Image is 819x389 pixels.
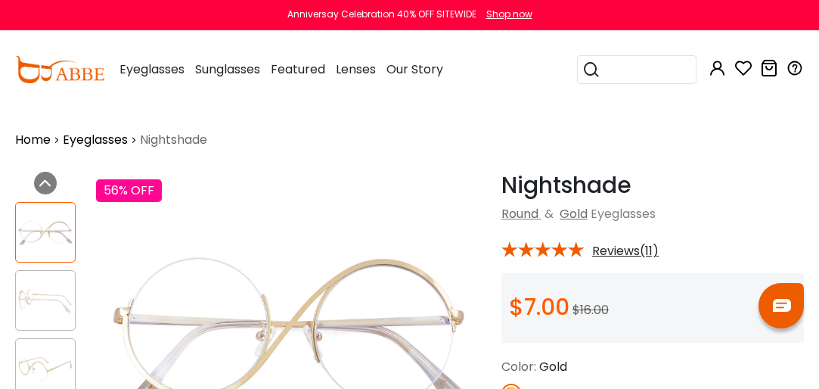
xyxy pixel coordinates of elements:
span: Reviews(11) [592,244,659,258]
span: Nightshade [140,131,207,149]
a: Home [15,131,51,149]
span: $16.00 [572,301,609,319]
a: Shop now [479,8,532,20]
img: Nightshade Gold Metal Eyeglasses , SpringHinges , NosePads Frames from ABBE Glasses [16,218,75,247]
div: Shop now [486,8,532,21]
img: Nightshade Gold Metal Eyeglasses , SpringHinges , NosePads Frames from ABBE Glasses [16,354,75,384]
a: Gold [560,205,588,223]
h1: Nightshade [501,172,804,199]
img: chat [773,299,791,312]
a: Round [501,205,538,223]
div: Anniversay Celebration 40% OFF SITEWIDE [287,8,476,21]
span: & [541,205,557,223]
span: Color: [501,358,536,375]
img: abbeglasses.com [15,56,104,83]
span: Lenses [336,61,376,78]
span: Eyeglasses [119,61,185,78]
img: Nightshade Gold Metal Eyeglasses , SpringHinges , NosePads Frames from ABBE Glasses [16,286,75,316]
span: Gold [539,358,567,375]
span: Eyeglasses [591,205,656,223]
span: Our Story [386,61,443,78]
div: 56% OFF [96,179,162,202]
span: Featured [271,61,325,78]
span: Sunglasses [195,61,260,78]
span: $7.00 [509,291,569,323]
a: Eyeglasses [63,131,128,149]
